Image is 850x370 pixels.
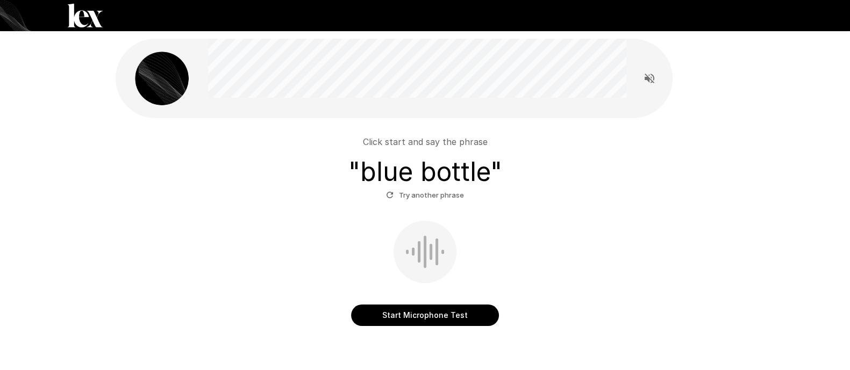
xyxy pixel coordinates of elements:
[383,187,467,204] button: Try another phrase
[348,157,502,187] h3: " blue bottle "
[363,135,488,148] p: Click start and say the phrase
[639,68,660,89] button: Read questions aloud
[351,304,499,326] button: Start Microphone Test
[135,52,189,105] img: lex_avatar2.png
